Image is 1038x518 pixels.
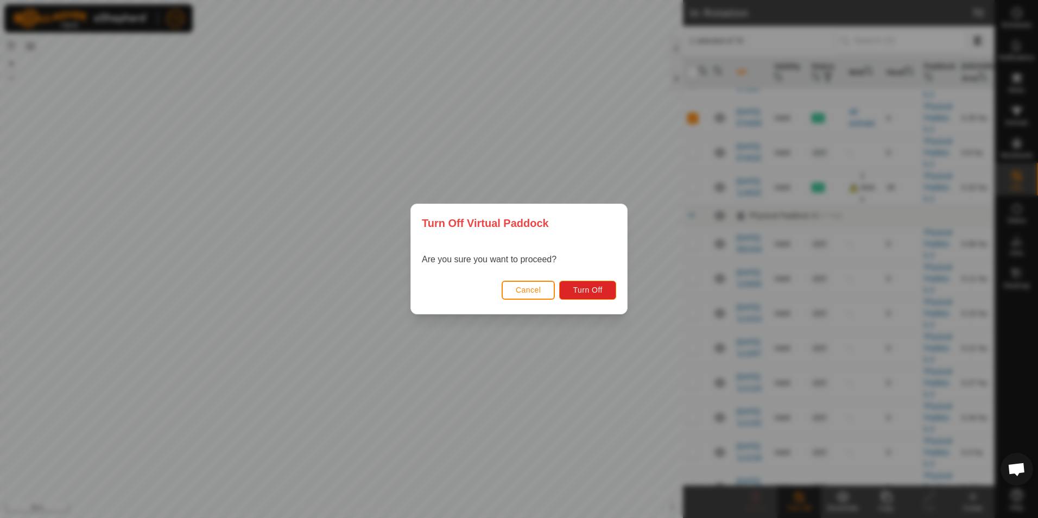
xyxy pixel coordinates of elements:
[573,286,603,294] span: Turn Off
[502,281,555,300] button: Cancel
[422,215,549,231] span: Turn Off Virtual Paddock
[559,281,616,300] button: Turn Off
[1001,453,1033,485] div: Open chat
[422,253,556,266] p: Are you sure you want to proceed?
[516,286,541,294] span: Cancel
